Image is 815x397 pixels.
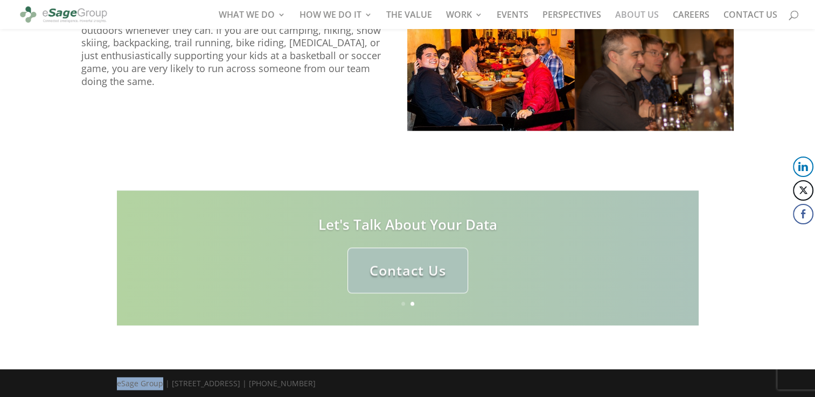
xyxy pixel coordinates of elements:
a: CONTACT US [723,11,777,29]
a: THE VALUE [386,11,432,29]
a: WORK [446,11,483,29]
a: EVENTS [497,11,528,29]
p: We encourage our team to get outside and enjoy the great outdoors whenever they can. If you are o... [81,11,383,88]
a: Contact Us [347,247,468,293]
a: ABOUT US [615,11,659,29]
a: WHAT WE DO [219,11,285,29]
button: LinkedIn Share [793,157,813,177]
a: 2 [410,302,414,306]
img: eSage Group [18,2,109,27]
div: eSage Group | [STREET_ADDRESS] | [PHONE_NUMBER] [117,377,316,395]
a: 1 [401,302,405,306]
a: HOW WE DO IT [299,11,372,29]
a: CAREERS [673,11,709,29]
button: Twitter Share [793,180,813,201]
a: PERSPECTIVES [542,11,601,29]
a: Let's Talk About Your Data [318,215,497,234]
button: Facebook Share [793,204,813,224]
